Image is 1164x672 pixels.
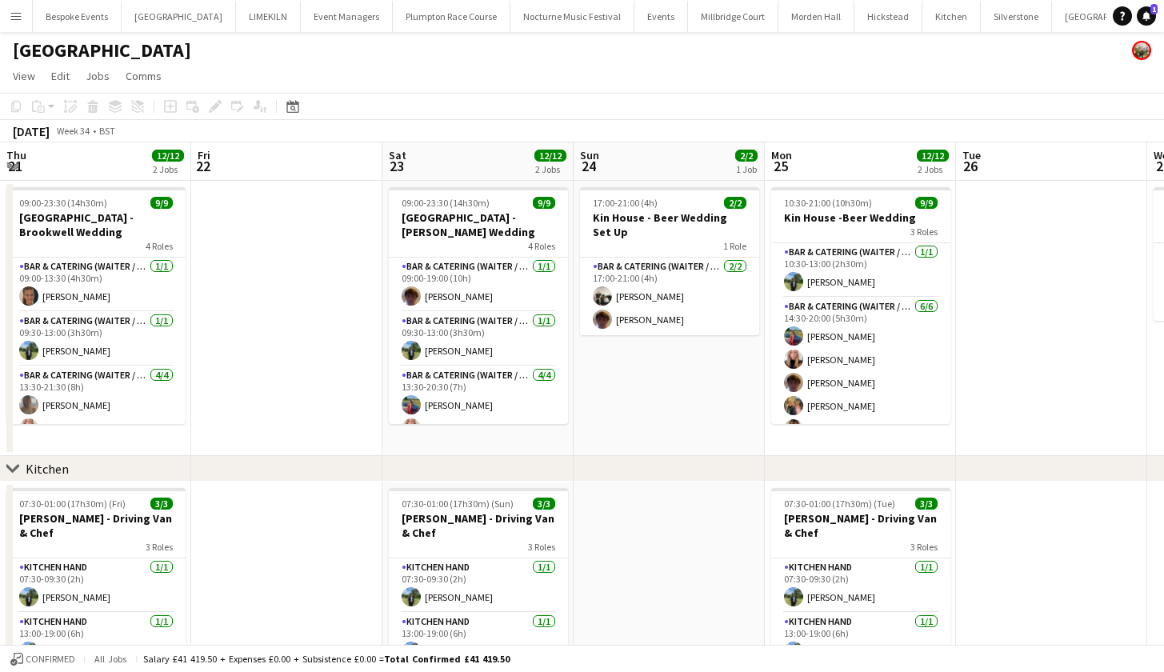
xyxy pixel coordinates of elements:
span: Thu [6,148,26,162]
span: 1 Role [723,240,746,252]
button: Event Managers [301,1,393,32]
app-card-role: Bar & Catering (Waiter / waitress)4/413:30-20:30 (7h)[PERSON_NAME][PERSON_NAME] [389,366,568,490]
span: 3 Roles [528,541,555,553]
span: 2/2 [724,197,746,209]
button: Kitchen [922,1,981,32]
button: [GEOGRAPHIC_DATA] [122,1,236,32]
span: 9/9 [150,197,173,209]
app-card-role: Bar & Catering (Waiter / waitress)1/109:00-13:30 (4h30m)[PERSON_NAME] [6,258,186,312]
div: Salary £41 419.50 + Expenses £0.00 + Subsistence £0.00 = [143,653,510,665]
span: 23 [386,157,406,175]
button: Nocturne Music Festival [510,1,634,32]
div: 1 Job [736,163,757,175]
button: LIMEKILN [236,1,301,32]
span: 26 [960,157,981,175]
span: View [13,69,35,83]
span: Sat [389,148,406,162]
button: Morden Hall [778,1,854,32]
app-card-role: Kitchen Hand1/113:00-19:00 (6h)[PERSON_NAME] [6,613,186,667]
span: 9/9 [915,197,938,209]
app-card-role: Bar & Catering (Waiter / waitress)1/110:30-13:00 (2h30m)[PERSON_NAME] [771,243,950,298]
div: [DATE] [13,123,50,139]
app-user-avatar: Staffing Manager [1132,41,1151,60]
div: Kitchen [26,461,69,477]
span: 12/12 [917,150,949,162]
button: Confirmed [8,650,78,668]
span: 3/3 [915,498,938,510]
a: Edit [45,66,76,86]
app-card-role: Kitchen Hand1/113:00-19:00 (6h)[PERSON_NAME] [389,613,568,667]
app-card-role: Kitchen Hand1/107:30-09:30 (2h)[PERSON_NAME] [771,558,950,613]
button: Hickstead [854,1,922,32]
app-job-card: 17:00-21:00 (4h)2/2Kin House - Beer Wedding Set Up1 RoleBar & Catering (Waiter / waitress)2/217:0... [580,187,759,335]
app-card-role: Kitchen Hand1/113:00-19:00 (6h)[PERSON_NAME] [771,613,950,667]
span: 17:00-21:00 (4h) [593,197,658,209]
app-card-role: Bar & Catering (Waiter / waitress)1/109:00-19:00 (10h)[PERSON_NAME] [389,258,568,312]
span: 3 Roles [910,226,938,238]
app-job-card: 10:30-21:00 (10h30m)9/9Kin House -Beer Wedding3 RolesBar & Catering (Waiter / waitress)1/110:30-1... [771,187,950,424]
app-card-role: Bar & Catering (Waiter / waitress)6/614:30-20:00 (5h30m)[PERSON_NAME][PERSON_NAME][PERSON_NAME][P... [771,298,950,468]
span: Tue [962,148,981,162]
span: 25 [769,157,792,175]
span: All jobs [91,653,130,665]
app-job-card: 09:00-23:30 (14h30m)9/9[GEOGRAPHIC_DATA] - Brookwell Wedding4 RolesBar & Catering (Waiter / waitr... [6,187,186,424]
span: 3/3 [150,498,173,510]
div: 2 Jobs [535,163,566,175]
app-card-role: Kitchen Hand1/107:30-09:30 (2h)[PERSON_NAME] [6,558,186,613]
span: 09:00-23:30 (14h30m) [402,197,490,209]
span: 12/12 [152,150,184,162]
app-card-role: Bar & Catering (Waiter / waitress)1/109:30-13:00 (3h30m)[PERSON_NAME] [6,312,186,366]
span: 1 [1150,4,1158,14]
span: Sun [580,148,599,162]
h3: [PERSON_NAME] - Driving Van & Chef [389,511,568,540]
button: Bespoke Events [33,1,122,32]
button: Millbridge Court [688,1,778,32]
app-card-role: Bar & Catering (Waiter / waitress)2/217:00-21:00 (4h)[PERSON_NAME][PERSON_NAME] [580,258,759,335]
span: 24 [578,157,599,175]
h3: [PERSON_NAME] - Driving Van & Chef [6,511,186,540]
span: 12/12 [534,150,566,162]
span: 9/9 [533,197,555,209]
span: Jobs [86,69,110,83]
a: Jobs [79,66,116,86]
span: Confirmed [26,654,75,665]
span: Total Confirmed £41 419.50 [384,653,510,665]
span: 3 Roles [910,541,938,553]
span: 4 Roles [146,240,173,252]
span: 07:30-01:00 (17h30m) (Fri) [19,498,126,510]
div: 2 Jobs [918,163,948,175]
h3: [PERSON_NAME] - Driving Van & Chef [771,511,950,540]
span: Week 34 [53,125,93,137]
app-card-role: Bar & Catering (Waiter / waitress)1/109:30-13:00 (3h30m)[PERSON_NAME] [389,312,568,366]
button: Plumpton Race Course [393,1,510,32]
a: View [6,66,42,86]
app-job-card: 09:00-23:30 (14h30m)9/9[GEOGRAPHIC_DATA] - [PERSON_NAME] Wedding4 RolesBar & Catering (Waiter / w... [389,187,568,424]
span: 10:30-21:00 (10h30m) [784,197,872,209]
span: 4 Roles [528,240,555,252]
a: Comms [119,66,168,86]
span: 21 [4,157,26,175]
span: Edit [51,69,70,83]
span: 09:00-23:30 (14h30m) [19,197,107,209]
span: 2/2 [735,150,758,162]
app-card-role: Bar & Catering (Waiter / waitress)4/413:30-21:30 (8h)[PERSON_NAME][PERSON_NAME] [6,366,186,490]
h3: Kin House - Beer Wedding Set Up [580,210,759,239]
button: Silverstone [981,1,1052,32]
span: 07:30-01:00 (17h30m) (Tue) [784,498,895,510]
span: 3/3 [533,498,555,510]
span: 07:30-01:00 (17h30m) (Sun) [402,498,514,510]
span: 22 [195,157,210,175]
span: 3 Roles [146,541,173,553]
h1: [GEOGRAPHIC_DATA] [13,38,191,62]
span: Comms [126,69,162,83]
button: Events [634,1,688,32]
div: BST [99,125,115,137]
span: Fri [198,148,210,162]
h3: Kin House -Beer Wedding [771,210,950,225]
a: 1 [1137,6,1156,26]
h3: [GEOGRAPHIC_DATA] - Brookwell Wedding [6,210,186,239]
